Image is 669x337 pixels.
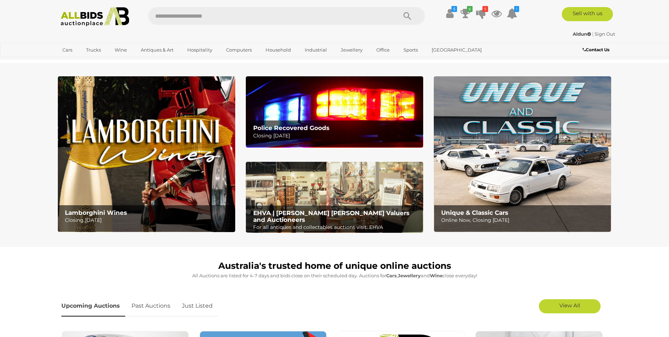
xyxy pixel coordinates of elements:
i: 1 [514,6,519,12]
a: Office [372,44,394,56]
span: | [592,31,594,37]
b: Contact Us [583,47,609,52]
img: Allbids.com.au [57,7,133,26]
a: Industrial [300,44,332,56]
i: 6 [467,6,473,12]
b: Unique & Classic Cars [441,209,508,216]
a: Police Recovered Goods Police Recovered Goods Closing [DATE] [246,76,423,147]
img: Unique & Classic Cars [434,76,611,232]
img: EHVA | Evans Hastings Valuers and Auctioneers [246,162,423,233]
a: Wine [110,44,132,56]
a: Past Auctions [126,296,176,317]
a: $ [445,7,455,20]
strong: Wine [430,273,443,278]
a: 6 [460,7,471,20]
button: Search [390,7,425,25]
img: Police Recovered Goods [246,76,423,147]
a: [GEOGRAPHIC_DATA] [427,44,486,56]
a: Computers [221,44,256,56]
a: Unique & Classic Cars Unique & Classic Cars Online Now, Closing [DATE] [434,76,611,232]
p: For all antiques and collectables auctions visit: EHVA [253,223,419,232]
p: All Auctions are listed for 4-7 days and bids close on their scheduled day. Auctions for , and cl... [61,272,608,280]
a: Lamborghini Wines Lamborghini Wines Closing [DATE] [58,76,235,232]
b: EHVA | [PERSON_NAME] [PERSON_NAME] Valuers and Auctioneers [253,209,409,223]
i: 5 [482,6,488,12]
a: Contact Us [583,46,611,54]
strong: Cars [386,273,397,278]
i: $ [451,6,457,12]
a: 1 [507,7,517,20]
a: Jewellery [336,44,367,56]
b: Lamborghini Wines [65,209,127,216]
p: Closing [DATE] [65,216,231,225]
img: Lamborghini Wines [58,76,235,232]
a: Cars [58,44,77,56]
a: EHVA | Evans Hastings Valuers and Auctioneers EHVA | [PERSON_NAME] [PERSON_NAME] Valuers and Auct... [246,162,423,233]
a: 5 [476,7,486,20]
a: Antiques & Art [136,44,178,56]
a: Trucks [81,44,105,56]
a: View All [539,299,601,313]
a: Sign Out [595,31,615,37]
span: View All [559,302,580,309]
p: Online Now, Closing [DATE] [441,216,607,225]
a: Just Listed [177,296,218,317]
a: Household [261,44,296,56]
p: Closing [DATE] [253,131,419,140]
a: Hospitality [183,44,217,56]
a: Sell with us [562,7,613,21]
b: Police Recovered Goods [253,124,329,131]
a: Aldun [573,31,592,37]
h1: Australia's trusted home of unique online auctions [61,261,608,271]
strong: Jewellery [398,273,421,278]
a: Sports [399,44,422,56]
strong: Aldun [573,31,591,37]
a: Upcoming Auctions [61,296,125,317]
